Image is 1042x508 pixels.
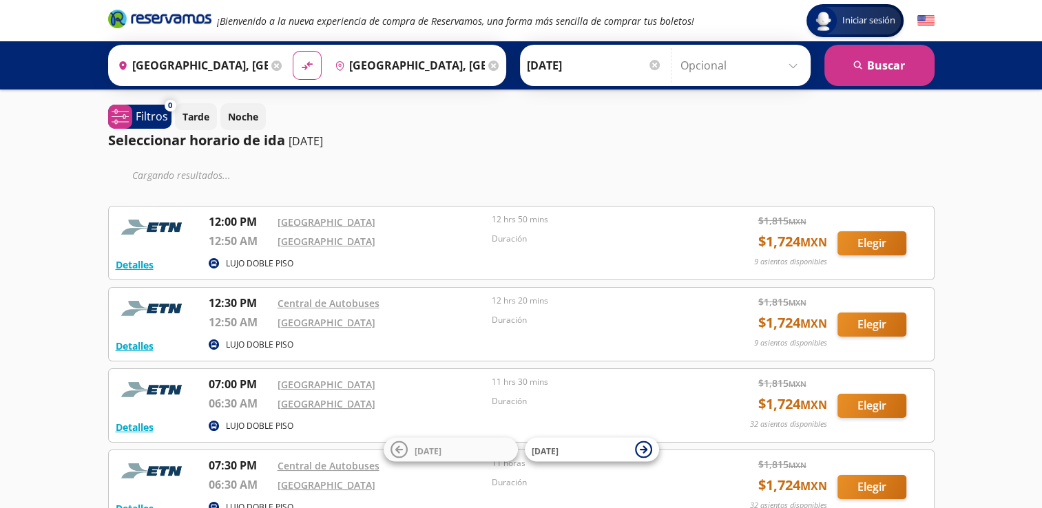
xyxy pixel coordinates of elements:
span: $ 1,724 [758,313,827,333]
p: Seleccionar horario de ida [108,130,285,151]
p: 32 asientos disponibles [750,419,827,430]
span: $ 1,724 [758,231,827,252]
button: Detalles [116,339,154,353]
p: 12:00 PM [209,213,271,230]
button: Elegir [837,231,906,255]
a: [GEOGRAPHIC_DATA] [278,478,375,491]
input: Buscar Destino [329,48,485,83]
input: Opcional [680,48,804,83]
button: Detalles [116,257,154,272]
button: [DATE] [384,438,518,462]
span: $ 1,724 [758,394,827,414]
button: Buscar [824,45,935,86]
small: MXN [800,397,827,412]
span: Iniciar sesión [837,14,901,28]
p: 11 hrs 30 mins [492,376,700,388]
small: MXN [789,216,806,226]
p: 06:30 AM [209,476,271,493]
button: Elegir [837,394,906,418]
small: MXN [789,460,806,470]
span: $ 1,815 [758,295,806,309]
a: Central de Autobuses [278,297,379,310]
p: 12 hrs 20 mins [492,295,700,307]
i: Brand Logo [108,8,211,29]
img: RESERVAMOS [116,457,191,485]
p: 12:50 AM [209,233,271,249]
p: 9 asientos disponibles [754,256,827,268]
button: 0Filtros [108,105,171,129]
button: English [917,12,935,30]
small: MXN [800,235,827,250]
p: Duración [492,314,700,326]
small: MXN [789,297,806,308]
span: 0 [168,100,172,112]
p: 12:30 PM [209,295,271,311]
p: 11 horas [492,457,700,469]
p: Noche [228,109,258,124]
p: 07:00 PM [209,376,271,392]
button: Detalles [116,420,154,434]
p: 9 asientos disponibles [754,337,827,349]
p: [DATE] [289,133,323,149]
p: 12 hrs 50 mins [492,213,700,226]
button: Noche [220,103,266,130]
img: RESERVAMOS [116,295,191,322]
span: $ 1,815 [758,376,806,390]
p: LUJO DOBLE PISO [226,339,293,351]
small: MXN [800,316,827,331]
button: Elegir [837,313,906,337]
button: Tarde [175,103,217,130]
span: $ 1,815 [758,213,806,228]
a: [GEOGRAPHIC_DATA] [278,316,375,329]
button: [DATE] [525,438,659,462]
button: Elegir [837,475,906,499]
p: Tarde [183,109,209,124]
a: Central de Autobuses [278,459,379,472]
p: Duración [492,233,700,245]
p: LUJO DOBLE PISO [226,420,293,432]
span: [DATE] [532,445,559,456]
input: Buscar Origen [112,48,268,83]
a: [GEOGRAPHIC_DATA] [278,397,375,410]
img: RESERVAMOS [116,213,191,241]
a: [GEOGRAPHIC_DATA] [278,378,375,391]
p: 12:50 AM [209,314,271,330]
input: Elegir Fecha [527,48,662,83]
p: LUJO DOBLE PISO [226,257,293,270]
p: Duración [492,395,700,408]
a: [GEOGRAPHIC_DATA] [278,235,375,248]
a: Brand Logo [108,8,211,33]
p: Filtros [136,108,168,125]
img: RESERVAMOS [116,376,191,403]
p: 06:30 AM [209,395,271,412]
a: [GEOGRAPHIC_DATA] [278,215,375,229]
em: Cargando resultados ... [132,169,231,182]
span: [DATE] [415,445,441,456]
em: ¡Bienvenido a la nueva experiencia de compra de Reservamos, una forma más sencilla de comprar tus... [217,14,694,28]
small: MXN [800,478,827,494]
p: Duración [492,476,700,489]
small: MXN [789,379,806,389]
span: $ 1,724 [758,475,827,496]
p: 07:30 PM [209,457,271,474]
span: $ 1,815 [758,457,806,472]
